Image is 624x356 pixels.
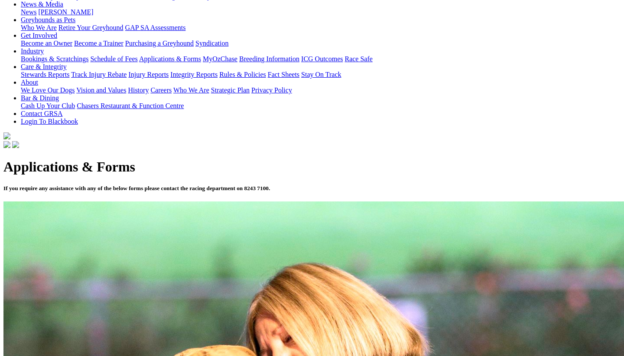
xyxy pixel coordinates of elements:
[173,86,209,94] a: Who We Are
[211,86,250,94] a: Strategic Plan
[3,132,10,139] img: logo-grsa-white.png
[21,71,69,78] a: Stewards Reports
[71,71,127,78] a: Track Injury Rebate
[268,71,299,78] a: Fact Sheets
[21,55,621,63] div: Industry
[21,47,44,55] a: Industry
[21,8,621,16] div: News & Media
[21,71,621,79] div: Care & Integrity
[170,71,218,78] a: Integrity Reports
[21,118,78,125] a: Login To Blackbook
[90,55,137,63] a: Schedule of Fees
[21,63,67,70] a: Care & Integrity
[239,55,299,63] a: Breeding Information
[3,141,10,148] img: facebook.svg
[3,159,621,175] h1: Applications & Forms
[251,86,292,94] a: Privacy Policy
[77,102,184,109] a: Chasers Restaurant & Function Centre
[21,79,38,86] a: About
[21,86,75,94] a: We Love Our Dogs
[128,71,169,78] a: Injury Reports
[21,40,621,47] div: Get Involved
[125,40,194,47] a: Purchasing a Greyhound
[139,55,201,63] a: Applications & Forms
[195,40,228,47] a: Syndication
[3,185,621,192] h5: If you require any assistance with any of the below forms please contact the racing department on...
[21,94,59,102] a: Bar & Dining
[21,86,621,94] div: About
[21,40,72,47] a: Become an Owner
[219,71,266,78] a: Rules & Policies
[21,16,75,23] a: Greyhounds as Pets
[21,24,621,32] div: Greyhounds as Pets
[301,55,343,63] a: ICG Outcomes
[38,8,93,16] a: [PERSON_NAME]
[21,0,63,8] a: News & Media
[21,110,62,117] a: Contact GRSA
[203,55,237,63] a: MyOzChase
[21,32,57,39] a: Get Involved
[74,40,123,47] a: Become a Trainer
[125,24,186,31] a: GAP SA Assessments
[150,86,172,94] a: Careers
[58,24,123,31] a: Retire Your Greyhound
[21,102,75,109] a: Cash Up Your Club
[301,71,341,78] a: Stay On Track
[128,86,149,94] a: History
[76,86,126,94] a: Vision and Values
[21,8,36,16] a: News
[21,24,57,31] a: Who We Are
[344,55,372,63] a: Race Safe
[12,141,19,148] img: twitter.svg
[21,55,88,63] a: Bookings & Scratchings
[21,102,621,110] div: Bar & Dining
